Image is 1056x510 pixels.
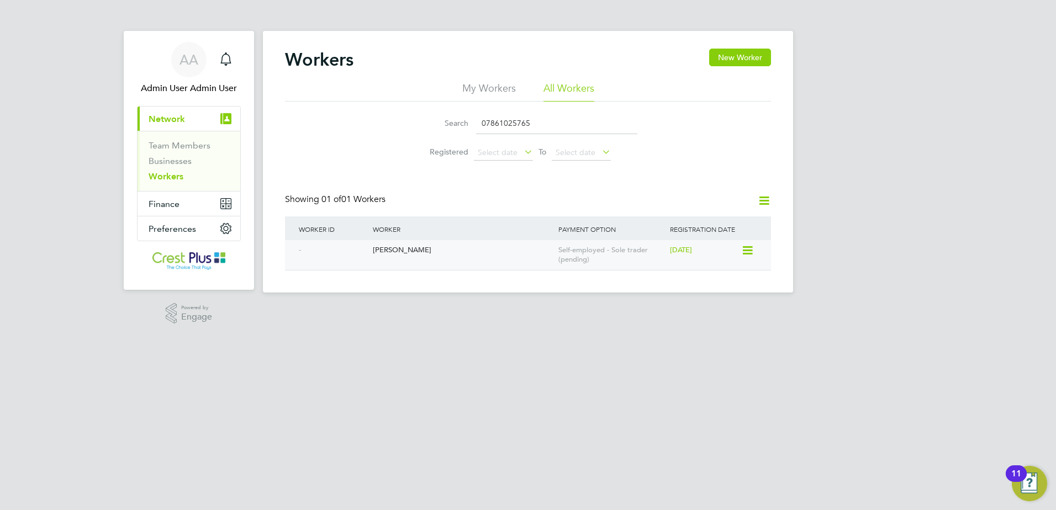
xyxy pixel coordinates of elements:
[138,107,240,131] button: Network
[179,52,198,67] span: AA
[149,114,185,124] span: Network
[296,216,370,242] div: Worker ID
[138,192,240,216] button: Finance
[181,303,212,312] span: Powered by
[556,240,667,270] div: Self-employed - Sole trader (pending)
[285,194,388,205] div: Showing
[296,240,741,249] a: -[PERSON_NAME]Self-employed - Sole trader (pending)[DATE]
[556,216,667,242] div: Payment Option
[152,252,226,270] img: crestplusoperations-logo-retina.png
[709,49,771,66] button: New Worker
[1012,466,1047,501] button: Open Resource Center, 11 new notifications
[370,240,556,261] div: [PERSON_NAME]
[137,252,241,270] a: Go to home page
[138,216,240,241] button: Preferences
[321,194,341,205] span: 01 of
[166,303,213,324] a: Powered byEngage
[478,147,518,157] span: Select date
[535,145,550,159] span: To
[462,82,516,102] li: My Workers
[543,82,594,102] li: All Workers
[476,113,637,134] input: Name, email or phone number
[1011,474,1021,488] div: 11
[149,140,210,151] a: Team Members
[419,118,468,128] label: Search
[137,42,241,95] a: AAAdmin User Admin User
[370,216,556,242] div: Worker
[285,49,353,71] h2: Workers
[181,312,212,322] span: Engage
[149,199,179,209] span: Finance
[556,147,595,157] span: Select date
[670,245,692,254] span: [DATE]
[149,171,183,182] a: Workers
[419,147,468,157] label: Registered
[296,240,370,261] div: -
[149,156,192,166] a: Businesses
[667,216,760,242] div: Registration Date
[149,224,196,234] span: Preferences
[124,31,254,290] nav: Main navigation
[138,131,240,191] div: Network
[321,194,386,205] span: 01 Workers
[137,82,241,95] span: Admin User Admin User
